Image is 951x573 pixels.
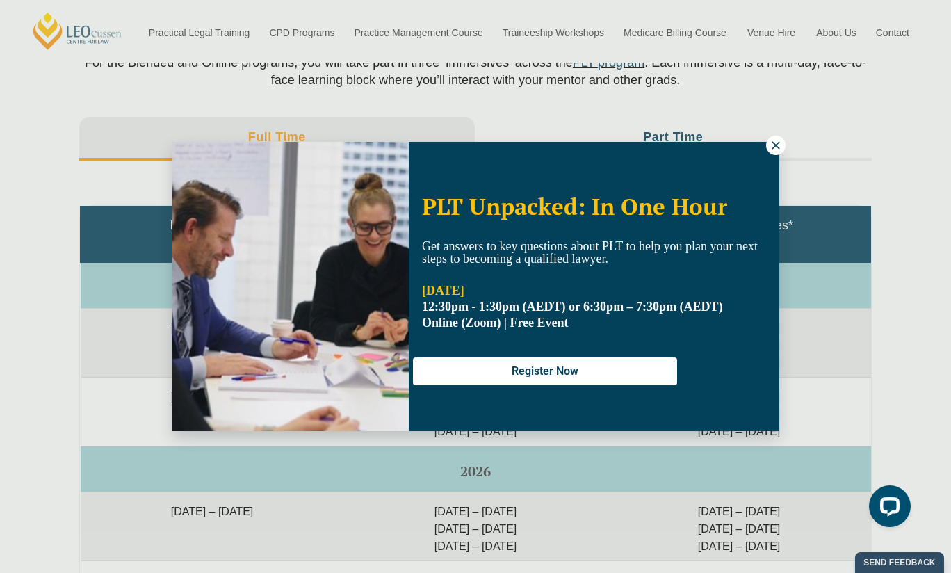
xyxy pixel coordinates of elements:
[413,357,677,385] button: Register Now
[172,142,409,431] img: Woman in yellow blouse holding folders looking to the right and smiling
[858,480,916,538] iframe: LiveChat chat widget
[422,191,727,221] span: PLT Unpacked: In One Hour
[422,239,758,266] span: Get answers to key questions about PLT to help you plan your next steps to becoming a qualified l...
[766,136,786,155] button: Close
[422,300,723,314] strong: 12:30pm - 1:30pm (AEDT) or 6:30pm – 7:30pm (AEDT)
[422,316,569,330] span: Online (Zoom) | Free Event
[422,284,464,298] strong: [DATE]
